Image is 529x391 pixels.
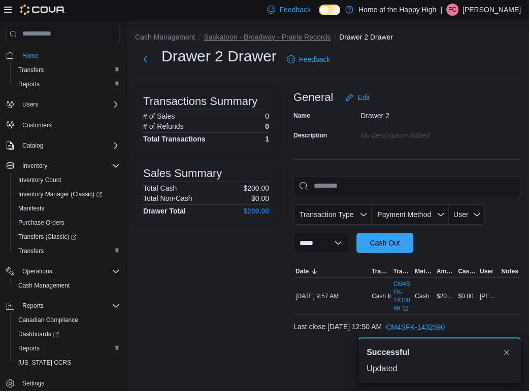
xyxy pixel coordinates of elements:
button: Catalog [18,139,47,152]
button: Dismiss toast [501,346,513,359]
span: Operations [18,265,120,277]
a: Customers [18,119,56,131]
button: Load More [293,339,521,360]
svg: External link [402,305,408,311]
span: Transaction Type [372,267,389,275]
label: Description [293,131,327,139]
button: Transfers [10,63,124,77]
h6: Total Cash [143,184,177,192]
a: Cash Management [14,279,74,292]
span: Cash Management [18,281,70,290]
button: Transaction Type [293,204,372,225]
span: Inventory Count [14,174,120,186]
button: Customers [2,118,124,132]
h4: Drawer Total [143,207,186,215]
button: Saskatoon - Broadway - Prairie Records [204,33,330,41]
a: CM4SFK-1432899External link [393,280,411,312]
span: Transfers [14,64,120,76]
button: Home [2,48,124,63]
button: Cash Management [135,33,195,41]
span: Transfers [18,66,44,74]
a: Reports [14,342,44,354]
span: Reports [18,344,40,352]
span: User [480,267,493,275]
span: Manifests [14,202,120,215]
button: Inventory [2,159,124,173]
label: Name [293,112,310,120]
span: Date [295,267,309,275]
span: [US_STATE] CCRS [18,359,71,367]
p: | [440,4,442,16]
a: Inventory Manager (Classic) [10,187,124,201]
span: Reports [22,302,44,310]
p: Cash In [372,292,392,300]
span: Reports [14,78,120,90]
h6: # of Sales [143,112,175,120]
span: Inventory [18,160,120,172]
button: Reports [2,299,124,313]
button: Transaction Type [370,265,391,277]
span: Cash Out [370,238,400,248]
p: 0 [265,112,269,120]
span: Catalog [18,139,120,152]
input: Dark Mode [319,5,340,15]
button: Operations [2,264,124,278]
button: Manifests [10,201,124,216]
button: Reports [18,300,48,312]
h3: General [293,91,333,103]
div: $0.00 [456,290,478,302]
span: Settings [18,377,120,389]
a: Transfers (Classic) [14,231,81,243]
h4: Total Transactions [143,135,206,143]
span: Customers [18,119,120,131]
span: Purchase Orders [18,219,64,227]
button: Purchase Orders [10,216,124,230]
button: User [449,204,485,225]
button: Cash Back [456,265,478,277]
span: Inventory [22,162,47,170]
a: Feedback [283,49,334,69]
a: Reports [14,78,44,90]
img: Cova [20,5,65,15]
button: Reports [10,77,124,91]
span: Successful [367,346,409,359]
span: Feedback [279,5,310,15]
p: 0 [265,122,269,130]
nav: An example of EuiBreadcrumbs [135,32,521,44]
span: Method [415,267,433,275]
h3: Transactions Summary [143,95,257,108]
span: Amount [437,267,454,275]
button: Method [413,265,435,277]
div: [DATE] 9:57 AM [293,290,370,302]
a: Canadian Compliance [14,314,82,326]
a: Dashboards [10,327,124,341]
p: Home of the Happy High [358,4,436,16]
input: This is a search bar. As you type, the results lower in the page will automatically filter. [293,176,521,196]
span: User [453,210,469,219]
a: [US_STATE] CCRS [14,357,75,369]
span: Transfers (Classic) [18,233,77,241]
span: Inventory Count [18,176,61,184]
h4: $200.00 [243,207,269,215]
span: Home [18,49,120,62]
button: Inventory [18,160,51,172]
button: Notes [499,265,521,277]
button: Edit [341,87,374,108]
a: Transfers [14,64,48,76]
button: Transaction # [391,265,413,277]
h1: Drawer 2 Drawer [161,46,277,66]
button: Operations [18,265,56,277]
span: Users [18,98,120,111]
a: Settings [18,377,48,389]
span: Settings [22,379,44,387]
div: Last close [DATE] 12:50 AM [293,317,521,337]
button: Next [135,49,155,69]
button: Inventory Count [10,173,124,187]
div: Updated [367,363,513,375]
span: Inventory Manager (Classic) [18,190,102,198]
span: Reports [14,342,120,354]
span: Transfers [18,247,44,255]
button: Amount [435,265,456,277]
button: Canadian Compliance [10,313,124,327]
a: Purchase Orders [14,217,69,229]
